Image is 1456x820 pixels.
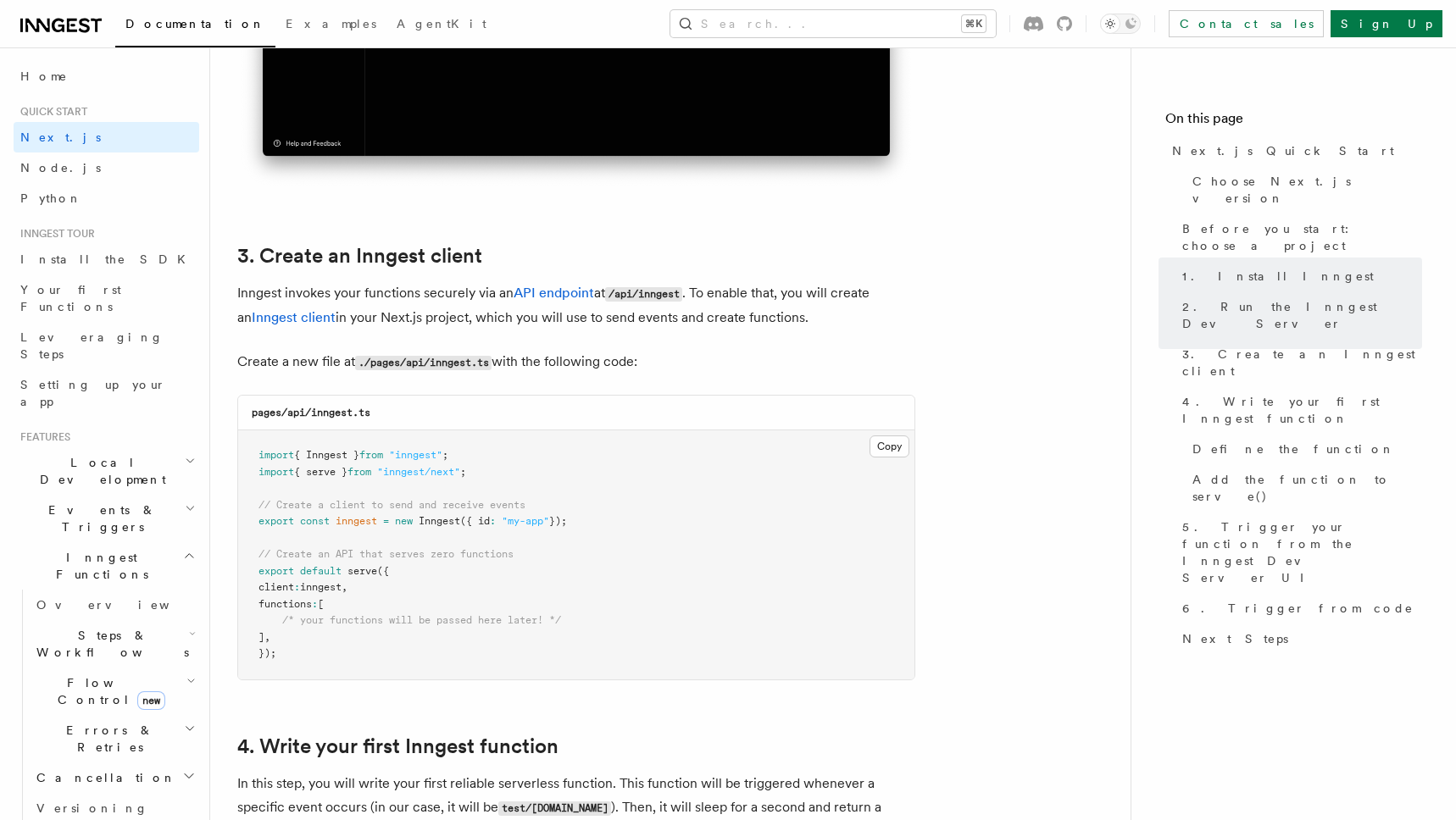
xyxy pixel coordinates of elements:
[30,590,199,620] a: Overview
[336,515,377,527] span: inngest
[14,369,199,417] a: Setting up your app
[670,10,996,37] button: Search...⌘K
[14,542,199,590] button: Inngest Functions
[14,244,199,274] a: Install the SDK
[258,548,514,560] span: // Create an API that serves zero functions
[1186,166,1422,213] a: Choose Next.js version
[1182,600,1414,617] span: 6. Trigger from code
[14,105,87,119] span: Quick start
[14,152,199,183] a: Node.js
[20,330,164,361] span: Leveraging Steps
[1192,173,1422,207] span: Choose Next.js version
[1165,108,1422,136] h4: On this page
[355,356,492,370] code: ./pages/api/inngest.ts
[237,244,482,268] a: 3. Create an Inngest client
[1182,220,1422,254] span: Before you start: choose a project
[20,378,166,408] span: Setting up your app
[294,466,347,478] span: { serve }
[397,17,486,30] span: AgentKit
[389,449,442,461] span: "inngest"
[14,122,199,152] a: Next.js
[258,598,312,610] span: functions
[1182,346,1422,380] span: 3. Create an Inngest client
[498,801,611,816] code: test/[DOMAIN_NAME]
[1182,518,1422,586] span: 5. Trigger your function from the Inngest Dev Server UI
[1100,14,1141,34] button: Toggle dark mode
[286,17,376,30] span: Examples
[14,454,185,488] span: Local Development
[377,565,389,577] span: ({
[318,598,324,610] span: [
[30,668,199,715] button: Flow Controlnew
[347,565,377,577] span: serve
[258,466,294,478] span: import
[14,501,185,535] span: Events & Triggers
[377,466,460,478] span: "inngest/next"
[1186,434,1422,464] a: Define the function
[605,287,682,302] code: /api/inngest
[1172,142,1394,159] span: Next.js Quick Start
[282,614,561,626] span: /* your functions will be passed here later! */
[20,283,121,313] span: Your first Functions
[258,631,264,643] span: ]
[30,762,199,793] button: Cancellation
[115,5,275,47] a: Documentation
[1175,593,1422,623] a: 6. Trigger from code
[962,15,986,32] kbd: ⌘K
[20,191,82,205] span: Python
[1192,471,1422,505] span: Add the function to serve()
[514,285,594,301] a: API endpoint
[20,68,68,85] span: Home
[1175,261,1422,291] a: 1. Install Inngest
[1182,298,1422,332] span: 2. Run the Inngest Dev Server
[30,715,199,762] button: Errors & Retries
[258,647,276,659] span: });
[347,466,371,478] span: from
[30,674,186,708] span: Flow Control
[359,449,383,461] span: from
[20,130,101,144] span: Next.js
[1182,630,1288,647] span: Next Steps
[383,515,389,527] span: =
[1175,213,1422,261] a: Before you start: choose a project
[30,620,199,668] button: Steps & Workflows
[1175,512,1422,593] a: 5. Trigger your function from the Inngest Dev Server UI
[252,309,336,325] a: Inngest client
[1169,10,1324,37] a: Contact sales
[14,447,199,495] button: Local Development
[1175,386,1422,434] a: 4. Write your first Inngest function
[237,350,915,374] p: Create a new file at with the following code:
[14,322,199,369] a: Leveraging Steps
[1175,291,1422,339] a: 2. Run the Inngest Dev Server
[1182,268,1374,285] span: 1. Install Inngest
[342,581,347,593] span: ,
[395,515,413,527] span: new
[252,407,370,418] code: pages/api/inngest.ts
[258,449,294,461] span: import
[14,549,183,583] span: Inngest Functions
[14,274,199,322] a: Your first Functions
[312,598,318,610] span: :
[300,565,342,577] span: default
[258,515,294,527] span: export
[36,598,211,612] span: Overview
[30,769,176,786] span: Cancellation
[502,515,549,527] span: "my-app"
[1175,339,1422,386] a: 3. Create an Inngest client
[294,581,300,593] span: :
[300,515,330,527] span: const
[275,5,386,46] a: Examples
[30,722,184,756] span: Errors & Retries
[14,61,199,91] a: Home
[258,499,525,511] span: // Create a client to send and receive events
[20,252,196,266] span: Install the SDK
[549,515,567,527] span: });
[442,449,448,461] span: ;
[258,565,294,577] span: export
[36,801,148,815] span: Versioning
[460,515,490,527] span: ({ id
[1186,464,1422,512] a: Add the function to serve()
[870,435,909,457] button: Copy
[14,183,199,213] a: Python
[294,449,359,461] span: { Inngest }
